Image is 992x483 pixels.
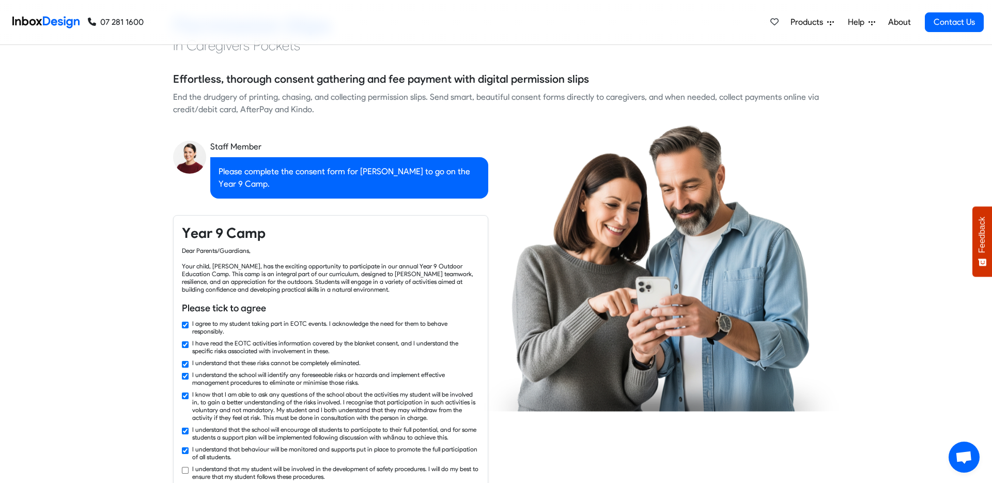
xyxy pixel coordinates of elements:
[192,339,479,355] label: I have read the EOTC activities information covered by the blanket consent, and I understand the ...
[192,359,361,367] label: I understand that these risks cannot be completely eliminated.
[786,12,838,33] a: Products
[210,141,488,153] div: Staff Member
[848,16,869,28] span: Help
[978,217,987,253] span: Feedback
[192,465,479,480] label: I understand that my student will be involved in the development of safety procedures. I will do ...
[484,125,839,411] img: parents_using_phone.png
[791,16,827,28] span: Products
[173,141,206,174] img: staff_avatar.png
[173,91,819,116] div: End the drudgery of printing, chasing, and collecting permission slips. Send smart, beautiful con...
[885,12,913,33] a: About
[192,390,479,421] label: I know that I am able to ask any questions of the school about the activities my student will be ...
[173,71,589,87] h5: Effortless, thorough consent gathering and fee payment with digital permission slips
[173,36,819,55] h4: in Caregivers Pockets
[182,247,479,293] div: Dear Parents/Guardians, Your child, [PERSON_NAME], has the exciting opportunity to participate in...
[210,157,488,199] div: Please complete the consent form for [PERSON_NAME] to go on the Year 9 Camp.
[972,206,992,277] button: Feedback - Show survey
[949,442,980,473] a: Open chat
[182,301,479,315] h6: Please tick to agree
[192,371,479,386] label: I understand the school will identify any foreseeable risks or hazards and implement effective ma...
[192,445,479,461] label: I understand that behaviour will be monitored and supports put in place to promote the full parti...
[192,320,479,335] label: I agree to my student taking part in EOTC events. I acknowledge the need for them to behave respo...
[844,12,879,33] a: Help
[925,12,984,32] a: Contact Us
[182,224,479,243] h4: Year 9 Camp
[192,426,479,441] label: I understand that the school will encourage all students to participate to their full potential, ...
[88,16,144,28] a: 07 281 1600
